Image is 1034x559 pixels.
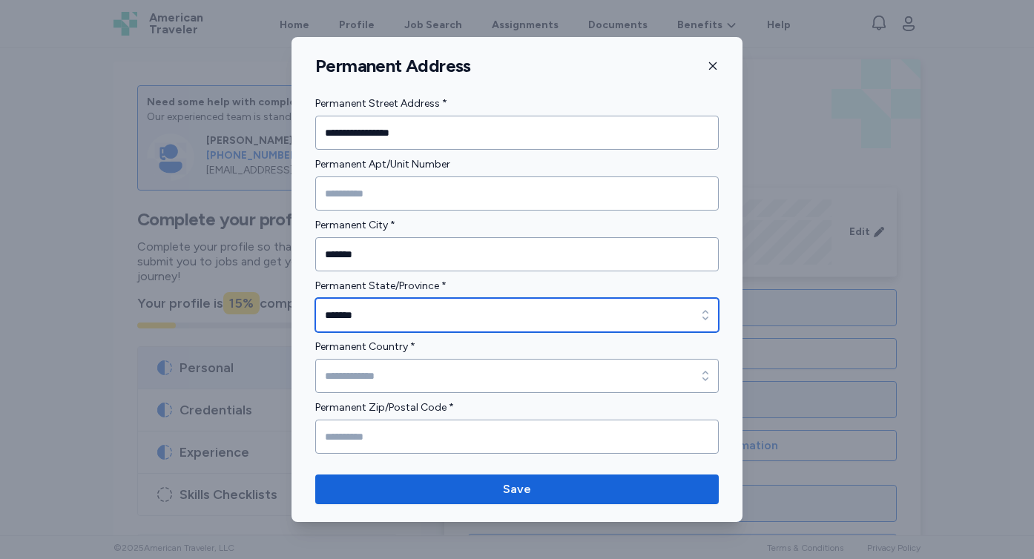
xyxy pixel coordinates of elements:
[315,95,719,113] label: Permanent Street Address *
[315,474,719,504] button: Save
[315,156,719,173] label: Permanent Apt/Unit Number
[315,55,471,77] h1: Permanent Address
[315,277,719,295] label: Permanent State/Province *
[315,116,719,150] input: Permanent Street Address *
[315,176,719,211] input: Permanent Apt/Unit Number
[315,237,719,271] input: Permanent City *
[315,399,719,417] label: Permanent Zip/Postal Code *
[315,420,719,454] input: Permanent Zip/Postal Code *
[503,480,531,498] span: Save
[315,338,719,356] label: Permanent Country *
[315,216,719,234] label: Permanent City *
